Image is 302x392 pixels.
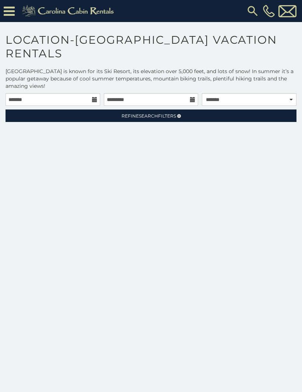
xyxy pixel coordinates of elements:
img: Khaki-logo.png [18,4,120,18]
span: Search [139,113,158,119]
a: RefineSearchFilters [6,109,296,122]
img: search-regular.svg [246,4,259,18]
span: Refine Filters [122,113,176,119]
a: [PHONE_NUMBER] [261,5,277,17]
